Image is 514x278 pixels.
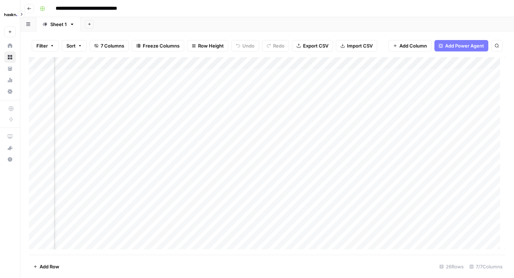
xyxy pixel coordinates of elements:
span: Add Column [399,42,427,49]
span: Add Row [40,263,59,270]
button: 7 Columns [90,40,129,51]
button: Redo [262,40,289,51]
button: Add Power Agent [434,40,488,51]
button: Freeze Columns [132,40,184,51]
span: Import CSV [347,42,373,49]
span: Add Power Agent [445,42,484,49]
button: Filter [32,40,59,51]
a: Your Data [4,63,16,74]
button: What's new? [4,142,16,154]
div: What's new? [5,143,15,153]
a: AirOps Academy [4,131,16,142]
a: Browse [4,51,16,63]
button: Undo [231,40,259,51]
button: Add Row [29,261,64,272]
button: Export CSV [292,40,333,51]
div: Sheet 1 [50,21,67,28]
a: Settings [4,86,16,97]
div: 7/7 Columns [467,261,505,272]
span: Row Height [198,42,224,49]
button: Import CSV [336,40,377,51]
div: 26 Rows [437,261,467,272]
span: Filter [36,42,48,49]
img: Haskn Logo [4,8,17,21]
span: Freeze Columns [143,42,180,49]
button: Add Column [388,40,432,51]
button: Row Height [187,40,228,51]
button: Help + Support [4,154,16,165]
button: Workspace: Haskn [4,6,16,24]
span: Sort [66,42,76,49]
span: Undo [242,42,255,49]
a: Usage [4,74,16,86]
span: Redo [273,42,284,49]
a: Sheet 1 [36,17,81,31]
span: Export CSV [303,42,328,49]
span: 7 Columns [101,42,124,49]
a: Home [4,40,16,51]
button: Sort [62,40,87,51]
